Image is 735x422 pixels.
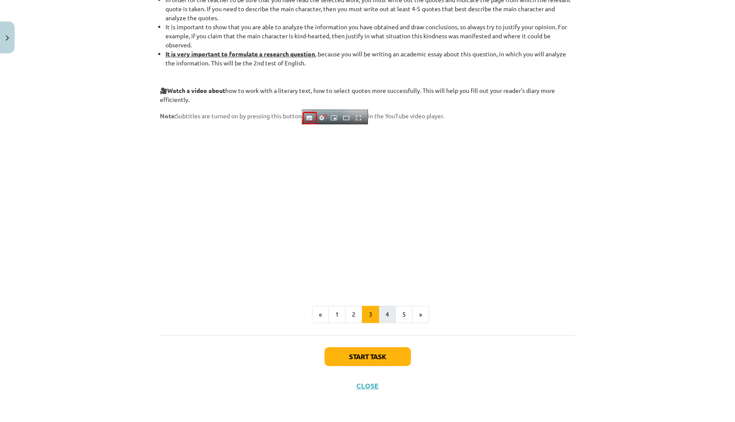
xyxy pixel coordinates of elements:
button: 2 [345,306,362,323]
button: 5 [395,306,413,323]
font: , because you will be writing an academic essay about this question, in which you will analyze th... [165,50,566,67]
font: 5 [402,310,406,318]
nav: Page navigation example [160,306,575,323]
font: 3 [369,310,372,318]
font: 2 [352,310,355,318]
button: Start task [325,347,411,366]
font: » [419,310,422,318]
font: It is important to show that you are able to analyze the information you have obtained and draw c... [165,23,567,49]
font: Note: [160,112,176,120]
font: « [319,310,322,318]
button: » [412,306,429,323]
img: icon-close-lesson-0947bae3869378f0d4975bcd49f059093ad1ed9edebbc8119c70593378902aed.svg [6,35,9,41]
font: Start task [349,352,386,361]
font: 4 [386,310,389,318]
font: It is very important to formulate a research question [165,50,315,58]
font: in the YouTube video player. [368,112,444,120]
button: 1 [328,306,346,323]
font: how to work with a literary text, how to select quotes more successfully. This will help you fill... [160,86,555,103]
font: 🎥 [160,86,167,94]
button: « [312,306,329,323]
button: Close [354,382,381,390]
font: Close [356,381,379,390]
font: 1 [335,310,339,318]
font: Watch a video about [167,86,225,94]
button: 4 [379,306,396,323]
font: Subtitles are turned on by pressing this button [176,112,302,120]
button: 3 [362,306,379,323]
